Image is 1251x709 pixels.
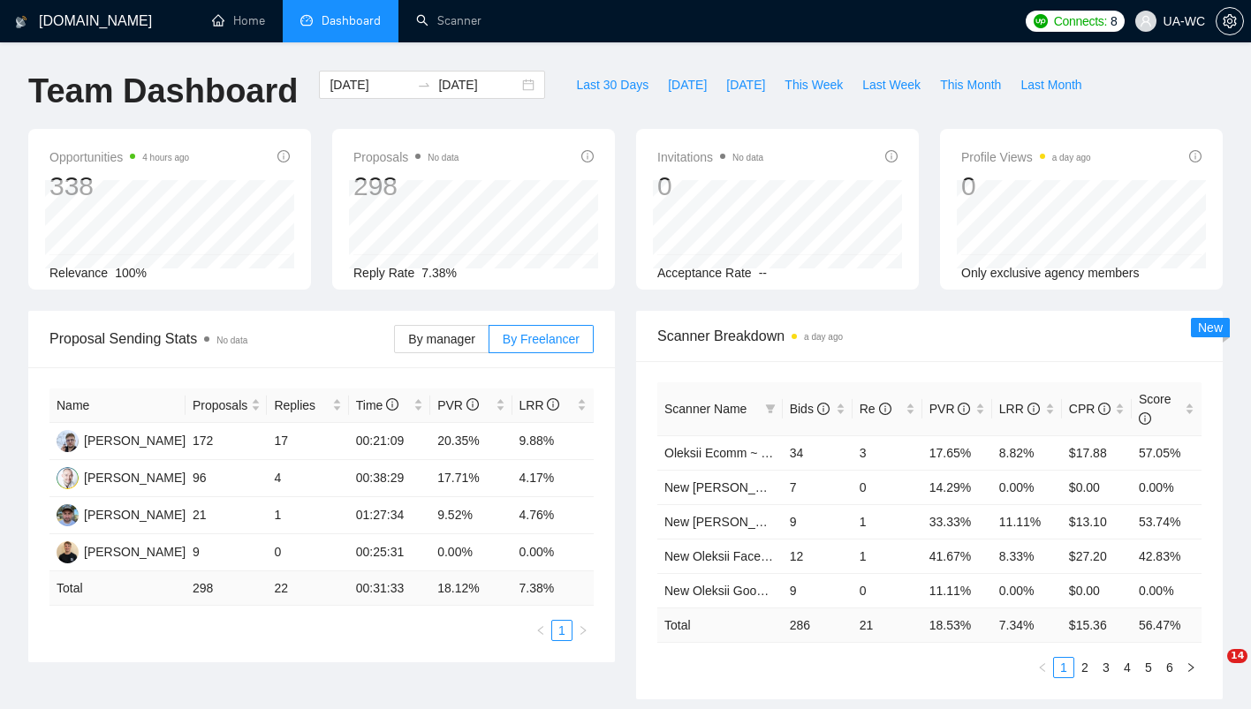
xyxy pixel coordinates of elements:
[716,71,775,99] button: [DATE]
[142,153,189,162] time: 4 hours ago
[1160,658,1179,677] a: 6
[512,571,594,606] td: 7.38 %
[349,423,430,460] td: 00:21:09
[300,14,313,26] span: dashboard
[572,620,594,641] button: right
[417,78,431,92] span: to
[57,430,79,452] img: IG
[57,541,79,563] img: AP
[28,71,298,112] h1: Team Dashboard
[999,402,1040,416] span: LRR
[922,470,992,504] td: 14.29%
[853,71,930,99] button: Last Week
[1139,658,1158,677] a: 5
[277,150,290,162] span: info-circle
[15,8,27,36] img: logo
[664,515,985,529] a: New [PERSON_NAME] Facebook Ads - EU+CH ex Nordic
[512,423,594,460] td: 9.88%
[1189,150,1202,162] span: info-circle
[535,625,546,636] span: left
[430,571,512,606] td: 18.12 %
[1132,573,1202,607] td: 0.00%
[421,266,457,280] span: 7.38%
[57,544,186,558] a: AP[PERSON_NAME]
[1132,504,1202,539] td: 53.74%
[1096,658,1116,677] a: 3
[267,497,348,534] td: 1
[961,266,1140,280] span: Only exclusive agency members
[430,423,512,460] td: 20.35%
[530,620,551,641] button: left
[732,153,763,162] span: No data
[1140,15,1152,27] span: user
[84,542,186,562] div: [PERSON_NAME]
[992,607,1062,642] td: 7.34 %
[547,398,559,411] span: info-circle
[49,328,394,350] span: Proposal Sending Stats
[1180,657,1202,678] li: Next Page
[1198,321,1223,335] span: New
[1062,607,1132,642] td: $ 15.36
[668,75,707,94] span: [DATE]
[386,398,398,411] span: info-circle
[566,71,658,99] button: Last 30 Days
[84,431,186,450] div: [PERSON_NAME]
[759,266,767,280] span: --
[862,75,921,94] span: Last Week
[49,147,189,168] span: Opportunities
[922,573,992,607] td: 11.11%
[1020,75,1081,94] span: Last Month
[1032,657,1053,678] button: left
[961,147,1091,168] span: Profile Views
[1062,470,1132,504] td: $0.00
[1062,504,1132,539] td: $13.10
[49,266,108,280] span: Relevance
[212,13,265,28] a: homeHome
[958,403,970,415] span: info-circle
[1062,435,1132,470] td: $17.88
[353,266,414,280] span: Reply Rate
[57,433,186,447] a: IG[PERSON_NAME]
[349,497,430,534] td: 01:27:34
[853,607,922,642] td: 21
[790,402,830,416] span: Bids
[1052,153,1091,162] time: a day ago
[783,539,853,573] td: 12
[57,470,186,484] a: OC[PERSON_NAME]
[664,402,747,416] span: Scanner Name
[992,470,1062,504] td: 0.00%
[551,620,572,641] li: 1
[940,75,1001,94] span: This Month
[1191,649,1233,691] iframe: To enrich screen reader interactions, please activate Accessibility in Grammarly extension settings
[929,402,971,416] span: PVR
[1098,403,1111,415] span: info-circle
[1037,662,1048,673] span: left
[430,460,512,497] td: 17.71%
[578,625,588,636] span: right
[1062,539,1132,573] td: $27.20
[783,504,853,539] td: 9
[1032,657,1053,678] li: Previous Page
[1216,14,1244,28] a: setting
[853,470,922,504] td: 0
[922,435,992,470] td: 17.65%
[860,402,891,416] span: Re
[664,549,1128,563] a: New Oleksii Facebook Ads Ecomm - [GEOGRAPHIC_DATA]|[GEOGRAPHIC_DATA]
[57,467,79,489] img: OC
[408,332,474,346] span: By manager
[657,325,1202,347] span: Scanner Breakdown
[1034,14,1048,28] img: upwork-logo.png
[349,460,430,497] td: 00:38:29
[267,423,348,460] td: 17
[804,332,843,342] time: a day ago
[186,460,267,497] td: 96
[853,435,922,470] td: 3
[762,396,779,422] span: filter
[1217,14,1243,28] span: setting
[992,435,1062,470] td: 8.82%
[186,571,267,606] td: 298
[49,571,186,606] td: Total
[1075,658,1095,677] a: 2
[992,504,1062,539] td: 11.11%
[817,403,830,415] span: info-circle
